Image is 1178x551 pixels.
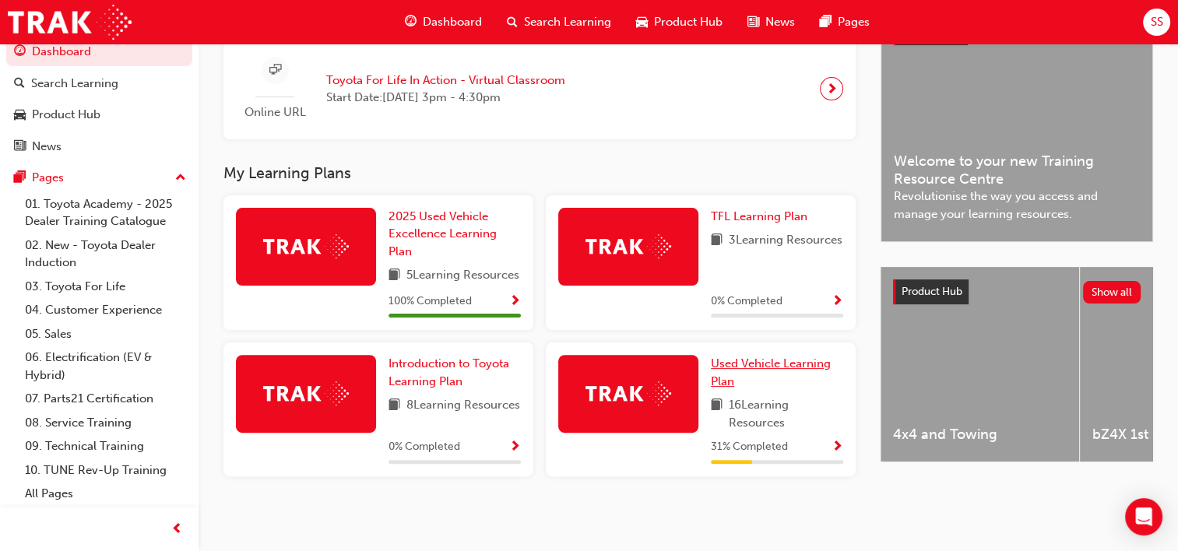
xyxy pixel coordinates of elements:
[881,267,1079,462] a: 4x4 and Towing
[14,108,26,122] span: car-icon
[509,295,521,309] span: Show Progress
[524,13,611,31] span: Search Learning
[32,106,100,124] div: Product Hub
[1125,498,1162,535] div: Open Intercom Messenger
[735,6,807,38] a: news-iconNews
[902,285,962,298] span: Product Hub
[807,6,882,38] a: pages-iconPages
[31,75,118,93] div: Search Learning
[711,356,831,388] span: Used Vehicle Learning Plan
[406,266,519,286] span: 5 Learning Resources
[32,138,62,156] div: News
[6,132,192,161] a: News
[6,100,192,129] a: Product Hub
[19,298,192,322] a: 04. Customer Experience
[585,234,671,258] img: Trak
[509,292,521,311] button: Show Progress
[389,396,400,416] span: book-icon
[711,438,788,456] span: 31 % Completed
[19,482,192,506] a: All Pages
[711,208,814,226] a: TFL Learning Plan
[820,12,832,32] span: pages-icon
[326,89,565,107] span: Start Date: [DATE] 3pm - 4:30pm
[729,231,842,251] span: 3 Learning Resources
[832,295,843,309] span: Show Progress
[19,192,192,233] a: 01. Toyota Academy - 2025 Dealer Training Catalogue
[6,34,192,163] button: DashboardSearch LearningProduct HubNews
[729,396,843,431] span: 16 Learning Resources
[711,209,807,223] span: TFL Learning Plan
[765,13,795,31] span: News
[223,164,856,182] h3: My Learning Plans
[19,411,192,435] a: 08. Service Training
[392,6,494,38] a: guage-iconDashboard
[747,12,759,32] span: news-icon
[1083,281,1141,304] button: Show all
[263,381,349,405] img: Trak
[389,266,400,286] span: book-icon
[389,293,472,311] span: 100 % Completed
[175,168,186,188] span: up-icon
[8,5,132,40] img: Trak
[236,104,314,121] span: Online URL
[389,208,521,261] a: 2025 Used Vehicle Excellence Learning Plan
[19,458,192,483] a: 10. TUNE Rev-Up Training
[6,37,192,66] a: Dashboard
[32,169,64,187] div: Pages
[389,209,497,258] span: 2025 Used Vehicle Excellence Learning Plan
[826,78,838,100] span: next-icon
[14,45,26,59] span: guage-icon
[711,396,723,431] span: book-icon
[6,163,192,192] button: Pages
[269,61,281,80] span: sessionType_ONLINE_URL-icon
[711,231,723,251] span: book-icon
[236,51,843,128] a: Online URLToyota For Life In Action - Virtual ClassroomStart Date:[DATE] 3pm - 4:30pm
[14,77,25,91] span: search-icon
[509,440,521,454] span: Show Progress
[389,438,460,456] span: 0 % Completed
[389,356,509,388] span: Introduction to Toyota Learning Plan
[654,13,723,31] span: Product Hub
[423,13,482,31] span: Dashboard
[893,279,1141,304] a: Product HubShow all
[711,293,782,311] span: 0 % Completed
[894,153,1140,188] span: Welcome to your new Training Resource Centre
[1150,13,1162,31] span: SS
[263,234,349,258] img: Trak
[6,69,192,98] a: Search Learning
[405,12,417,32] span: guage-icon
[406,396,520,416] span: 8 Learning Resources
[171,520,183,539] span: prev-icon
[624,6,735,38] a: car-iconProduct Hub
[326,72,565,89] span: Toyota For Life In Action - Virtual Classroom
[19,322,192,346] a: 05. Sales
[389,355,521,390] a: Introduction to Toyota Learning Plan
[838,13,870,31] span: Pages
[1143,9,1170,36] button: SS
[507,12,518,32] span: search-icon
[14,140,26,154] span: news-icon
[881,7,1153,242] a: Latest NewsShow allWelcome to your new Training Resource CentreRevolutionise the way you access a...
[14,171,26,185] span: pages-icon
[711,355,843,390] a: Used Vehicle Learning Plan
[509,437,521,457] button: Show Progress
[494,6,624,38] a: search-iconSearch Learning
[19,387,192,411] a: 07. Parts21 Certification
[832,437,843,457] button: Show Progress
[19,233,192,275] a: 02. New - Toyota Dealer Induction
[585,381,671,405] img: Trak
[19,434,192,458] a: 09. Technical Training
[636,12,648,32] span: car-icon
[832,440,843,454] span: Show Progress
[19,346,192,387] a: 06. Electrification (EV & Hybrid)
[894,188,1140,223] span: Revolutionise the way you access and manage your learning resources.
[19,275,192,299] a: 03. Toyota For Life
[893,426,1067,444] span: 4x4 and Towing
[832,292,843,311] button: Show Progress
